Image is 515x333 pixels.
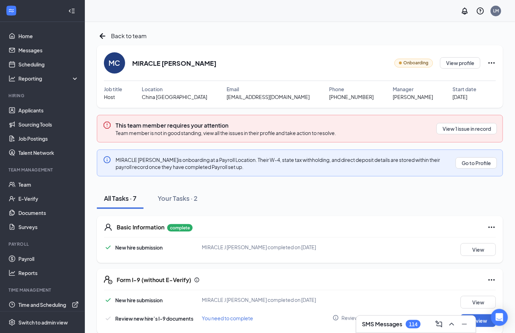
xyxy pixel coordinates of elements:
span: Host [104,93,115,101]
h2: MIRACLE [PERSON_NAME] [132,59,216,68]
div: Hiring [8,93,77,99]
a: Talent Network [18,146,79,160]
span: MIRACLE [PERSON_NAME] is onboarding at a Payroll Location. Their W-4, state tax withholding, and ... [116,157,440,170]
div: 114 [409,321,417,327]
svg: Info [194,277,200,283]
svg: Error [103,121,111,129]
svg: Notifications [461,7,469,15]
svg: User [104,223,112,232]
span: You need to complete [202,315,253,321]
span: MIRACLE J [PERSON_NAME] completed on [DATE] [202,244,316,250]
span: [EMAIL_ADDRESS][DOMAIN_NAME] [227,93,310,101]
div: Payroll [8,241,77,247]
span: New hire submission [115,244,163,251]
div: Open Intercom Messenger [491,309,508,326]
svg: Ellipses [487,59,496,67]
button: View [461,296,496,309]
span: Back to team [111,31,147,40]
a: Sourcing Tools [18,117,79,132]
a: Applicants [18,103,79,117]
div: Your Tasks · 2 [158,194,198,203]
button: ComposeMessage [433,319,445,330]
a: Home [18,29,79,43]
span: Email [227,85,239,93]
svg: ArrowLeftNew [97,30,108,42]
svg: Checkmark [104,296,112,304]
svg: Ellipses [487,276,496,284]
span: Manager [393,85,414,93]
svg: Checkmark [104,314,112,323]
button: Review [461,314,496,327]
button: Minimize [459,319,470,330]
div: Reporting [18,75,79,82]
button: View 1 issue in record [437,123,497,134]
span: [DATE] [452,93,467,101]
div: Switch to admin view [18,319,68,326]
a: Time and SchedulingExternalLink [18,298,79,312]
span: MIRACLE J [PERSON_NAME] completed on [DATE] [202,297,316,303]
svg: Ellipses [487,223,496,232]
svg: Minimize [460,320,469,328]
h3: This team member requires your attention [116,122,336,129]
svg: QuestionInfo [476,7,485,15]
a: ArrowLeftNewBack to team [97,30,147,42]
p: complete [167,224,193,232]
span: Review on new hire's first day [341,314,408,321]
a: E-Verify [18,192,79,206]
span: New hire submission [115,297,163,303]
span: [PHONE_NUMBER] [329,93,374,101]
h5: Basic Information [117,223,164,231]
div: LM [493,8,499,14]
svg: WorkstreamLogo [8,7,15,14]
svg: ComposeMessage [435,320,443,328]
svg: Settings [8,319,16,326]
span: Review new hire’s I-9 documents [115,315,193,322]
svg: Collapse [68,7,75,14]
span: China [GEOGRAPHIC_DATA] [142,93,207,101]
a: Surveys [18,220,79,234]
span: Job title [104,85,122,93]
svg: FormI9EVerifyIcon [104,276,112,284]
div: Team Management [8,167,77,173]
button: View profile [440,57,480,69]
a: Scheduling [18,57,79,71]
span: Onboarding [403,60,428,66]
svg: Info [103,156,111,164]
a: Messages [18,43,79,57]
button: View [461,243,496,256]
div: TIME MANAGEMENT [8,287,77,293]
svg: Checkmark [104,243,112,252]
span: Team member is not in good standing, view all the issues in their profile and take action to reso... [116,130,336,136]
svg: Info [333,315,339,321]
span: Location [142,85,163,93]
span: [PERSON_NAME] [393,93,433,101]
h5: Form I-9 (without E-Verify) [117,276,191,284]
div: All Tasks · 7 [104,194,136,203]
div: MC [109,58,121,68]
svg: Analysis [8,75,16,82]
span: Start date [452,85,476,93]
a: Team [18,177,79,192]
a: Job Postings [18,132,79,146]
span: Phone [329,85,344,93]
h3: SMS Messages [362,320,402,328]
svg: ChevronUp [447,320,456,328]
a: Payroll [18,252,79,266]
button: Go to Profile [456,157,497,169]
button: ChevronUp [446,319,457,330]
a: Reports [18,266,79,280]
a: Documents [18,206,79,220]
